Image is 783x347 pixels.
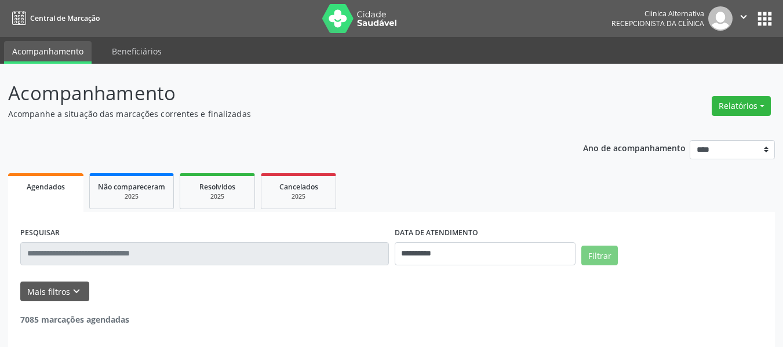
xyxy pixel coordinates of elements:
span: Não compareceram [98,182,165,192]
p: Ano de acompanhamento [583,140,686,155]
i:  [737,10,750,23]
a: Acompanhamento [4,41,92,64]
label: PESQUISAR [20,224,60,242]
span: Cancelados [279,182,318,192]
button: Filtrar [581,246,618,265]
span: Central de Marcação [30,13,100,23]
div: 2025 [98,192,165,201]
img: img [708,6,733,31]
strong: 7085 marcações agendadas [20,314,129,325]
p: Acompanhe a situação das marcações correntes e finalizadas [8,108,545,120]
button: apps [755,9,775,29]
label: DATA DE ATENDIMENTO [395,224,478,242]
a: Central de Marcação [8,9,100,28]
div: 2025 [188,192,246,201]
button:  [733,6,755,31]
p: Acompanhamento [8,79,545,108]
button: Relatórios [712,96,771,116]
a: Beneficiários [104,41,170,61]
span: Resolvidos [199,182,235,192]
div: 2025 [270,192,327,201]
button: Mais filtroskeyboard_arrow_down [20,282,89,302]
i: keyboard_arrow_down [70,285,83,298]
span: Recepcionista da clínica [611,19,704,28]
div: Clinica Alternativa [611,9,704,19]
span: Agendados [27,182,65,192]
